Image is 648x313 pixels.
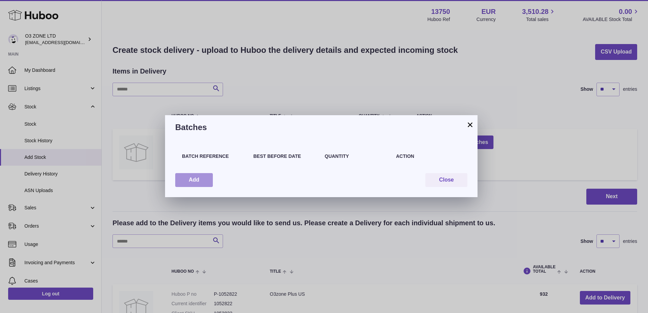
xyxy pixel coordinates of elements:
h4: Quantity [325,153,389,160]
h4: Best Before Date [254,153,318,160]
h4: Action [396,153,461,160]
button: Close [425,173,467,187]
button: Add [175,173,213,187]
button: × [466,121,474,129]
h4: Batch Reference [182,153,247,160]
h3: Batches [175,122,467,133]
